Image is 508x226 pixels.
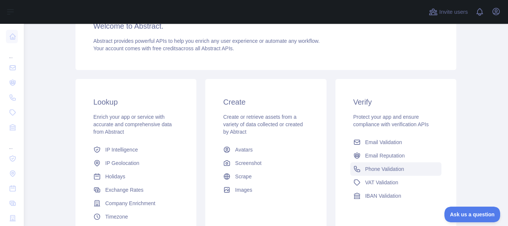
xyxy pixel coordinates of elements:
a: Scrape [220,170,311,183]
a: Holidays [90,170,181,183]
a: IP Intelligence [90,143,181,156]
span: Avatars [235,146,253,153]
a: Email Validation [350,136,441,149]
a: IP Geolocation [90,156,181,170]
h3: Verify [353,97,438,107]
a: Avatars [220,143,311,156]
a: Timezone [90,210,181,223]
span: Exchange Rates [105,186,144,194]
span: Protect your app and ensure compliance with verification APIs [353,114,429,127]
div: ... [6,45,18,60]
a: Company Enrichment [90,197,181,210]
a: Phone Validation [350,162,441,176]
div: ... [6,136,18,150]
span: Scrape [235,173,251,180]
span: Email Reputation [365,152,405,159]
a: Screenshot [220,156,311,170]
span: Timezone [105,213,128,220]
span: free credits [152,45,178,51]
span: Create or retrieve assets from a variety of data collected or created by Abtract [223,114,303,135]
span: Company Enrichment [105,200,155,207]
span: Phone Validation [365,165,404,173]
iframe: Toggle Customer Support [444,207,501,222]
a: Email Reputation [350,149,441,162]
span: Email Validation [365,139,402,146]
h3: Welcome to Abstract. [93,21,438,31]
span: Enrich your app or service with accurate and comprehensive data from Abstract [93,114,172,135]
span: IBAN Validation [365,192,401,200]
a: Images [220,183,311,197]
h3: Lookup [93,97,179,107]
a: Exchange Rates [90,183,181,197]
span: Screenshot [235,159,261,167]
span: Invite users [439,8,468,16]
span: Your account comes with across all Abstract APIs. [93,45,234,51]
a: IBAN Validation [350,189,441,203]
span: Abstract provides powerful APIs to help you enrich any user experience or automate any workflow. [93,38,320,44]
h3: Create [223,97,308,107]
a: VAT Validation [350,176,441,189]
span: Holidays [105,173,125,180]
span: IP Intelligence [105,146,138,153]
span: VAT Validation [365,179,398,186]
span: Images [235,186,252,194]
span: IP Geolocation [105,159,139,167]
button: Invite users [427,6,469,18]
